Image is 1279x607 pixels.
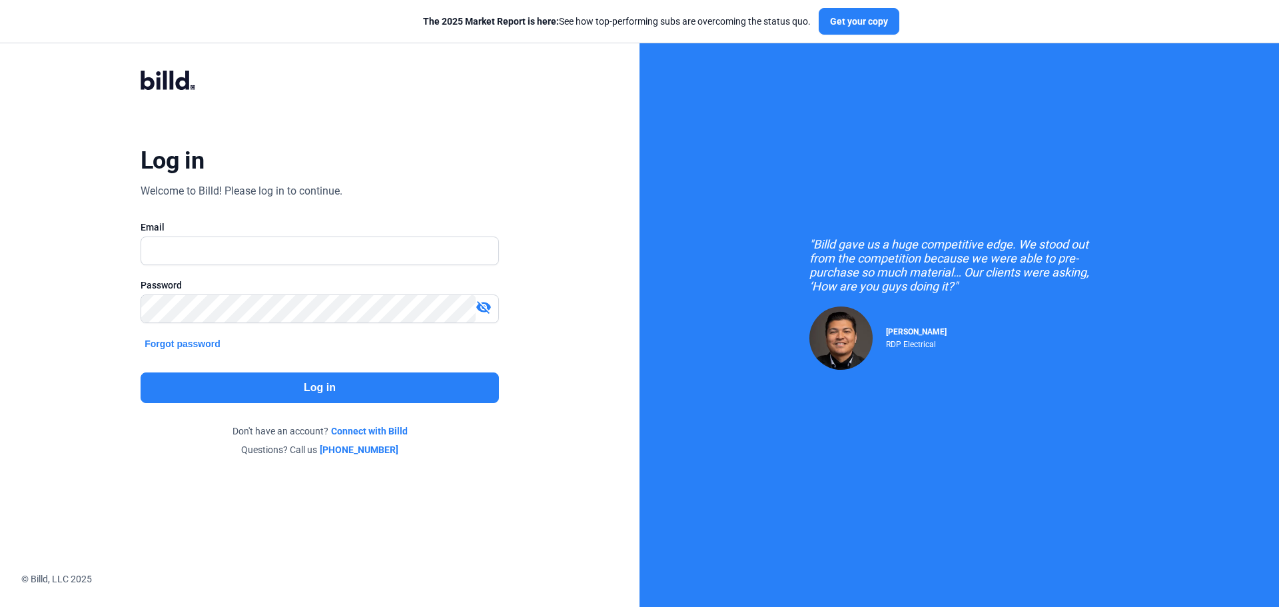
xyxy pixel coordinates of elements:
div: Welcome to Billd! Please log in to continue. [141,183,342,199]
div: RDP Electrical [886,336,947,349]
img: Raul Pacheco [809,306,873,370]
button: Log in [141,372,499,403]
div: Log in [141,146,204,175]
div: Password [141,279,499,292]
div: Email [141,221,499,234]
span: The 2025 Market Report is here: [423,16,559,27]
mat-icon: visibility_off [476,299,492,315]
div: "Billd gave us a huge competitive edge. We stood out from the competition because we were able to... [809,237,1109,293]
div: Questions? Call us [141,443,499,456]
div: See how top-performing subs are overcoming the status quo. [423,15,811,28]
a: Connect with Billd [331,424,408,438]
a: [PHONE_NUMBER] [320,443,398,456]
button: Forgot password [141,336,224,351]
span: [PERSON_NAME] [886,327,947,336]
div: Don't have an account? [141,424,499,438]
button: Get your copy [819,8,899,35]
